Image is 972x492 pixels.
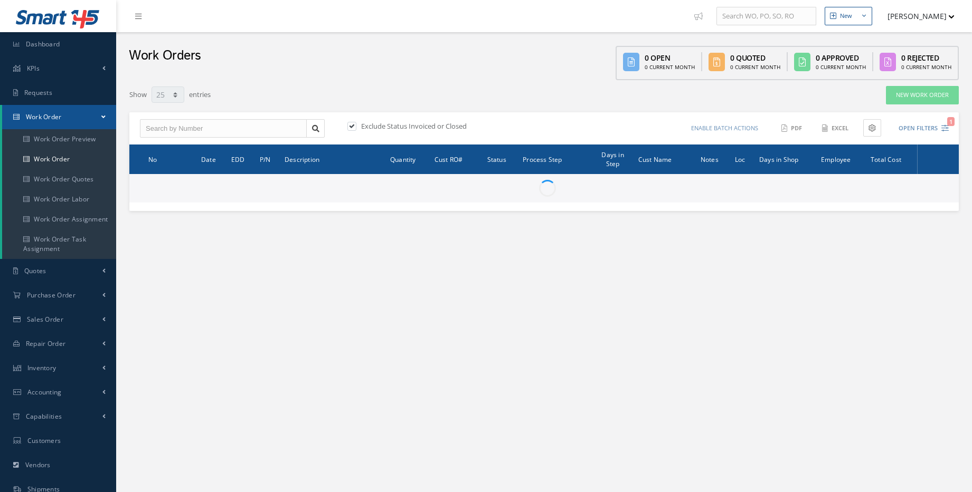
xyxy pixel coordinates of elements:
[26,40,60,49] span: Dashboard
[901,52,951,63] div: 0 Rejected
[816,63,866,71] div: 0 Current Month
[25,460,51,469] span: Vendors
[26,339,66,348] span: Repair Order
[645,52,695,63] div: 0 Open
[776,119,809,138] button: PDF
[947,117,955,126] span: 1
[638,154,672,164] span: Cust Name
[231,154,245,164] span: EDD
[645,63,695,71] div: 0 Current Month
[2,229,116,259] a: Work Order Task Assignment
[2,105,116,129] a: Work Order
[487,154,506,164] span: Status
[601,149,624,168] span: Days in Step
[27,363,56,372] span: Inventory
[886,86,959,104] a: New Work Order
[435,154,463,164] span: Cust RO#
[27,315,63,324] span: Sales Order
[817,119,855,138] button: Excel
[2,149,116,169] a: Work Order
[821,154,851,164] span: Employee
[27,436,61,445] span: Customers
[201,154,216,164] span: Date
[825,7,872,25] button: New
[345,121,544,133] div: Exclude Status Invoiced or Closed
[523,154,562,164] span: Process Step
[27,388,62,397] span: Accounting
[2,169,116,189] a: Work Order Quotes
[189,85,211,100] label: entries
[716,7,816,26] input: Search WO, PO, SO, RO
[27,64,40,73] span: KPIs
[681,119,768,138] button: Enable batch actions
[26,112,62,121] span: Work Order
[816,52,866,63] div: 0 Approved
[285,154,319,164] span: Description
[701,154,719,164] span: Notes
[390,154,416,164] span: Quantity
[730,63,780,71] div: 0 Current Month
[2,189,116,209] a: Work Order Labor
[889,120,949,137] button: Open Filters1
[901,63,951,71] div: 0 Current Month
[871,154,901,164] span: Total Cost
[840,12,852,21] div: New
[877,6,955,26] button: [PERSON_NAME]
[358,121,467,131] label: Exclude Status Invoiced or Closed
[129,85,147,100] label: Show
[129,48,201,64] h2: Work Orders
[2,209,116,229] a: Work Order Assignment
[140,119,307,138] input: Search by Number
[730,52,780,63] div: 0 Quoted
[26,412,62,421] span: Capabilities
[735,154,745,164] span: Loc
[2,129,116,149] a: Work Order Preview
[24,266,46,275] span: Quotes
[260,154,271,164] span: P/N
[148,154,157,164] span: No
[759,154,798,164] span: Days in Shop
[24,88,52,97] span: Requests
[27,291,76,300] span: Purchase Order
